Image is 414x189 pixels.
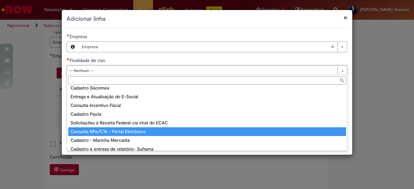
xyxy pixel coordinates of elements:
ul: Finalidade de Uso [67,86,347,151]
div: Solicitações à Receita Federal via chat do ECAC [68,119,346,127]
div: Cadastro Siscomex [68,84,346,92]
div: Cadastro Pauta [68,110,346,119]
div: Entrega e Atualização do E-Social [68,92,346,101]
div: Cadastro e entrega de relatório- Suframa [68,145,346,153]
div: Consulta NFe/CTe - Portal Eletrônico [68,127,346,136]
div: Consulta Incentivo Fiscal [68,101,346,110]
div: Cadastro - Marinha Mercante [68,136,346,145]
